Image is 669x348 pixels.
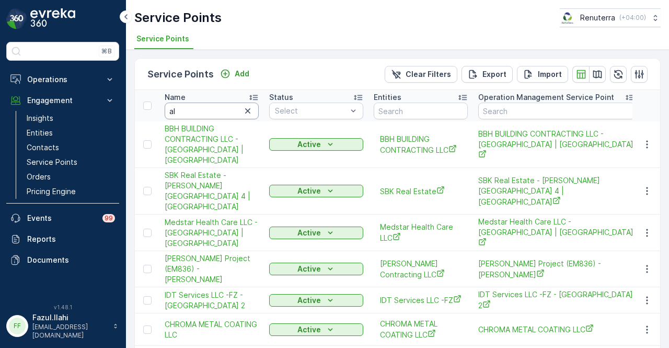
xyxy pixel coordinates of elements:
a: CHROMA METAL COATING LLC [165,319,259,340]
a: Contacts [22,140,119,155]
a: CHROMA METAL COATING LLC [478,324,635,335]
p: 99 [105,214,113,222]
button: Import [517,66,568,83]
a: Wade Adams Contracting LLC [380,259,462,280]
span: Medstar Health Care LLC - [GEOGRAPHIC_DATA] | [GEOGRAPHIC_DATA] [478,217,635,249]
a: CHROMA METAL COATING LLC [380,319,462,340]
a: Service Points [22,155,119,170]
div: Toggle Row Selected [143,296,152,305]
p: Pricing Engine [27,186,76,197]
div: Toggle Row Selected [143,265,152,273]
img: logo [6,8,27,29]
div: FF [9,318,26,334]
p: Active [297,186,321,196]
button: Export [462,66,513,83]
button: Add [216,68,253,80]
a: Wade Adams Project (EM836) - Nad Al Sheba [478,259,635,280]
a: SBK Real Estate - Mohd. Jassim Building 4 | Al Nahda [478,175,635,207]
a: Medstar Health Care LLC [380,222,462,243]
span: IDT Services LLC -FZ - [GEOGRAPHIC_DATA] 2 [165,290,259,311]
p: Service Points [147,67,214,82]
span: BBH BUILDING CONTRACTING LLC - [GEOGRAPHIC_DATA] | [GEOGRAPHIC_DATA] [478,129,635,161]
img: Screenshot_2024-07-26_at_13.33.01.png [560,12,576,24]
p: Documents [27,255,115,265]
p: Contacts [27,142,59,153]
p: Active [297,264,321,274]
a: Orders [22,170,119,184]
a: Pricing Engine [22,184,119,199]
input: Search [478,103,635,119]
span: IDT Services LLC -FZ - [GEOGRAPHIC_DATA] 2 [478,289,635,311]
button: FFFazul.Ilahi[EMAIL_ADDRESS][DOMAIN_NAME] [6,312,119,340]
p: Name [165,92,186,103]
p: Operation Management Service Point [478,92,614,103]
p: ⌘B [101,47,112,55]
button: Renuterra(+04:00) [560,8,661,27]
p: Active [297,139,321,150]
p: [EMAIL_ADDRESS][DOMAIN_NAME] [32,323,108,340]
p: Insights [27,113,53,124]
p: Reports [27,234,115,244]
p: Renuterra [580,13,615,23]
button: Engagement [6,90,119,111]
button: Active [269,185,363,197]
a: Medstar Health Care LLC - Gulf Towers | Oud Mehta [478,217,635,249]
a: Entities [22,126,119,140]
a: BBH BUILDING CONTRACTING LLC - Villa 70 Sanctuary Falls | Jumeirah Golf Estates [478,129,635,161]
span: [PERSON_NAME] Contracting LLC [380,259,462,280]
p: Active [297,228,321,238]
img: logo_dark-DEwI_e13.png [30,8,75,29]
input: Search [165,103,259,119]
p: Entities [27,128,53,138]
a: IDT Services LLC -FZ - Al Khawaneej 2 [165,290,259,311]
p: Orders [27,172,51,182]
p: Fazul.Ilahi [32,312,108,323]
p: Export [482,69,506,80]
button: Active [269,323,363,336]
span: SBK Real Estate - [PERSON_NAME] [GEOGRAPHIC_DATA] 4 | [GEOGRAPHIC_DATA] [165,170,259,212]
a: Medstar Health Care LLC - Gulf Towers | Oud Mehta [165,217,259,249]
p: ( +04:00 ) [619,14,646,22]
a: IDT Services LLC -FZ [380,295,462,306]
p: Events [27,213,96,223]
span: Medstar Health Care LLC - [GEOGRAPHIC_DATA] | [GEOGRAPHIC_DATA] [165,217,259,249]
a: SBK Real Estate [380,186,462,197]
a: IDT Services LLC -FZ - Al Khawaneej 2 [478,289,635,311]
p: Engagement [27,95,98,106]
p: Add [235,69,249,79]
span: Service Points [136,33,189,44]
a: Reports [6,229,119,250]
button: Clear Filters [385,66,457,83]
p: Entities [374,92,401,103]
span: v 1.48.1 [6,304,119,310]
div: Toggle Row Selected [143,325,152,334]
div: Toggle Row Selected [143,229,152,237]
p: Service Points [27,157,77,167]
p: Import [538,69,562,80]
a: Insights [22,111,119,126]
div: Toggle Row Selected [143,187,152,195]
p: Status [269,92,293,103]
span: SBK Real Estate - [PERSON_NAME] [GEOGRAPHIC_DATA] 4 | [GEOGRAPHIC_DATA] [478,175,635,207]
button: Active [269,227,363,239]
button: Active [269,294,363,307]
span: [PERSON_NAME] Project (EM836) - [PERSON_NAME] [478,259,635,280]
p: Service Points [134,9,222,26]
a: Wade Adams Project (EM836) - Nad Al Sheba [165,253,259,285]
p: Operations [27,74,98,85]
a: SBK Real Estate - Mohd. Jassim Building 4 | Al Nahda [165,170,259,212]
input: Search [374,103,468,119]
a: BBH BUILDING CONTRACTING LLC [380,134,462,155]
p: Active [297,324,321,335]
div: Toggle Row Selected [143,140,152,149]
a: BBH BUILDING CONTRACTING LLC - Villa 70 Sanctuary Falls | Jumeirah Golf Estates [165,124,259,165]
p: Clear Filters [406,69,451,80]
span: [PERSON_NAME] Project (EM836) - [PERSON_NAME] [165,253,259,285]
button: Active [269,263,363,275]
